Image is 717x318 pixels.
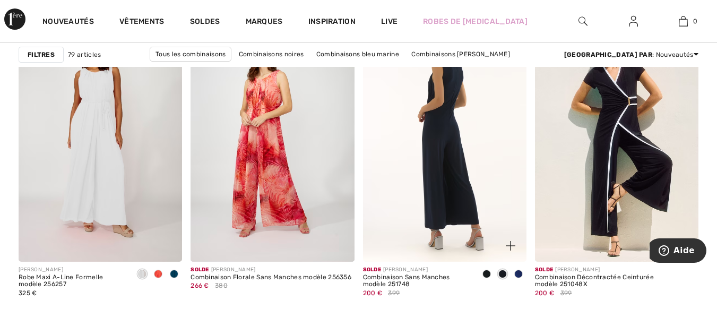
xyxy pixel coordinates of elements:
img: recherche [578,15,588,28]
div: [PERSON_NAME] [363,266,470,274]
img: Mon panier [679,15,688,28]
a: Tous les combinaisons [150,47,231,62]
a: Combinaisons [PERSON_NAME] [120,62,229,75]
span: Solde [535,267,554,273]
strong: Filtres [28,50,55,59]
span: Solde [191,267,209,273]
a: Combinaisons bleu marine [311,47,404,61]
span: 79 articles [68,50,101,59]
a: Combinaisons unies [405,62,478,75]
div: Combinaison Décontractée Ceinturée modèle 251048X [535,274,698,289]
a: 0 [659,15,708,28]
span: 0 [693,16,697,26]
a: Vêtements [119,17,165,28]
div: Twilight [166,266,182,283]
span: 399 [388,288,400,298]
a: Manches longues [480,62,546,75]
img: plus_v2.svg [506,241,515,251]
span: 200 € [535,289,555,297]
div: Royal Sapphire 163 [511,266,526,283]
a: Se connecter [620,15,646,28]
span: Inspiration [308,17,356,28]
span: Solde [363,267,382,273]
img: 1ère Avenue [4,8,25,30]
a: Live [381,16,398,27]
a: Combinaisons de soirée [319,62,404,75]
a: Nouveautés [42,17,94,28]
span: 200 € [363,289,383,297]
a: Robes de [MEDICAL_DATA] [423,16,528,27]
div: Midnight Blue [495,266,511,283]
span: 399 [560,288,572,298]
div: Combinaison Sans Manches modèle 251748 [363,274,470,289]
div: Black [479,266,495,283]
a: Combinaison Sans Manches modèle 251748. Noir [363,16,526,261]
div: [PERSON_NAME] [535,266,698,274]
div: [PERSON_NAME] [19,266,126,274]
div: Robe Maxi A-Line Formelle modèle 256257 [19,274,126,289]
a: Marques [246,17,283,28]
a: Combinaisons formelles [231,62,317,75]
img: Mes infos [629,15,638,28]
div: Combinaison Florale Sans Manches modèle 256356 [191,274,351,281]
div: : Nouveautés [564,50,698,59]
a: Soldes [190,17,220,28]
img: Combinaison Décontractée Ceinturée modèle 251048X. Noir/Vanille [535,16,698,261]
div: Off White [134,266,150,283]
a: Combinaisons noires [234,47,309,61]
img: Combinaison Florale Sans Manches modèle 256356. Fuchsia/orange [191,16,354,261]
span: 325 € [19,289,37,297]
img: Robe Maxi A-Line Formelle modèle 256257. Blanc Cassé [19,16,182,261]
div: [PERSON_NAME] [191,266,351,274]
span: 266 € [191,282,209,289]
span: 380 [215,281,228,290]
div: Fire [150,266,166,283]
iframe: Ouvre un widget dans lequel vous pouvez trouver plus d’informations [650,238,706,265]
strong: [GEOGRAPHIC_DATA] par [564,51,652,58]
a: Combinaisons [PERSON_NAME] [406,47,515,61]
